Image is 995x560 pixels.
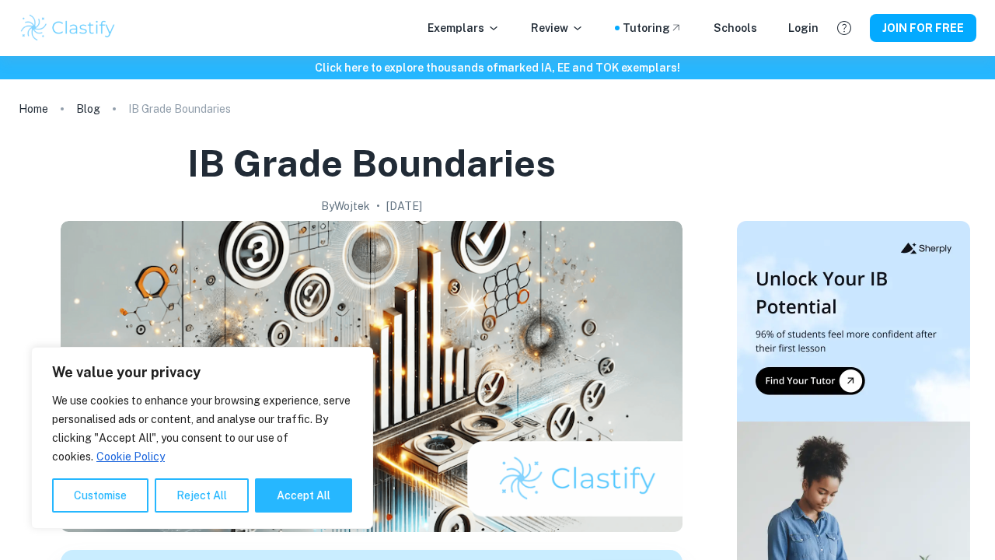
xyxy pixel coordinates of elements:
[428,19,500,37] p: Exemplars
[19,98,48,120] a: Home
[623,19,683,37] a: Tutoring
[155,478,249,513] button: Reject All
[831,15,857,41] button: Help and Feedback
[187,138,556,188] h1: IB Grade Boundaries
[386,198,422,215] h2: [DATE]
[76,98,100,120] a: Blog
[52,478,148,513] button: Customise
[96,450,166,464] a: Cookie Policy
[61,221,683,532] img: IB Grade Boundaries cover image
[31,347,373,529] div: We value your privacy
[52,363,352,382] p: We value your privacy
[321,198,370,215] h2: By Wojtek
[714,19,757,37] a: Schools
[3,59,992,76] h6: Click here to explore thousands of marked IA, EE and TOK exemplars !
[788,19,819,37] a: Login
[255,478,352,513] button: Accept All
[52,391,352,466] p: We use cookies to enhance your browsing experience, serve personalised ads or content, and analys...
[376,198,380,215] p: •
[531,19,584,37] p: Review
[19,12,117,44] img: Clastify logo
[870,14,976,42] button: JOIN FOR FREE
[128,100,231,117] p: IB Grade Boundaries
